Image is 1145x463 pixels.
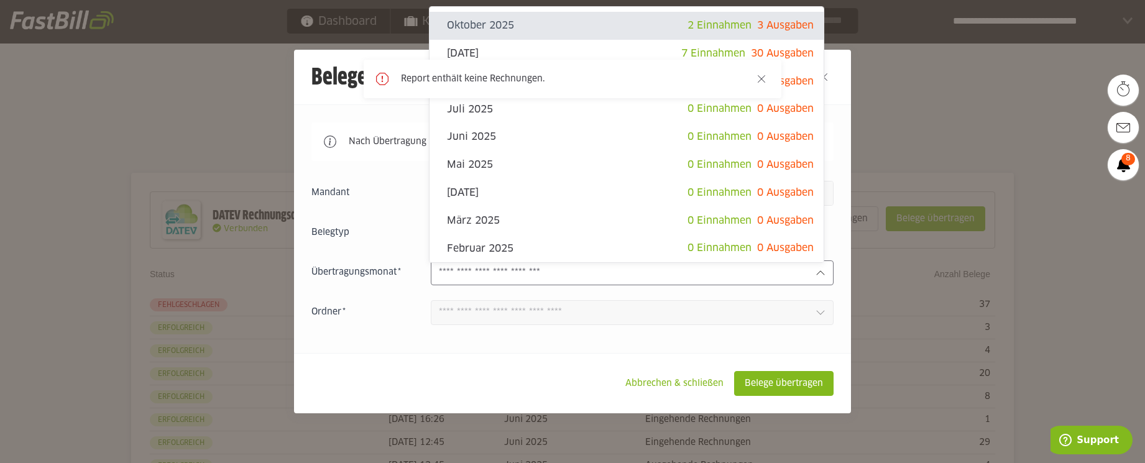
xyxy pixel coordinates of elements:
sl-option: Juni 2025 [430,123,824,151]
sl-option: Januar 2025 [430,262,824,290]
sl-button: Belege übertragen [734,371,834,396]
span: 0 Einnahmen [687,160,752,170]
span: 0 Einnahmen [687,243,752,253]
span: 7 Einnahmen [681,48,745,58]
span: 0 Ausgaben [757,160,814,170]
sl-option: Mai 2025 [430,151,824,179]
span: 0 Ausgaben [757,104,814,114]
span: 0 Ausgaben [757,216,814,226]
sl-option: Februar 2025 [430,234,824,262]
span: 0 Einnahmen [687,132,752,142]
span: 0 Ausgaben [757,188,814,198]
span: 0 Einnahmen [687,104,752,114]
a: 8 [1108,149,1139,180]
sl-option: März 2025 [430,207,824,235]
sl-button: Abbrechen & schließen [615,371,734,396]
span: 2 Einnahmen [687,21,752,30]
sl-option: [DATE] [430,179,824,207]
span: 0 Einnahmen [687,188,752,198]
iframe: Öffnet ein Widget, in dem Sie weitere Informationen finden [1051,426,1133,457]
span: 0 Einnahmen [687,216,752,226]
span: 0 Ausgaben [757,132,814,142]
span: 30 Ausgaben [751,48,814,58]
span: 3 Ausgaben [757,21,814,30]
sl-option: Juli 2025 [430,95,824,123]
span: 0 Ausgaben [757,243,814,253]
sl-option: [DATE] [430,40,824,68]
sl-option: Oktober 2025 [430,12,824,40]
span: 8 [1121,153,1135,165]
